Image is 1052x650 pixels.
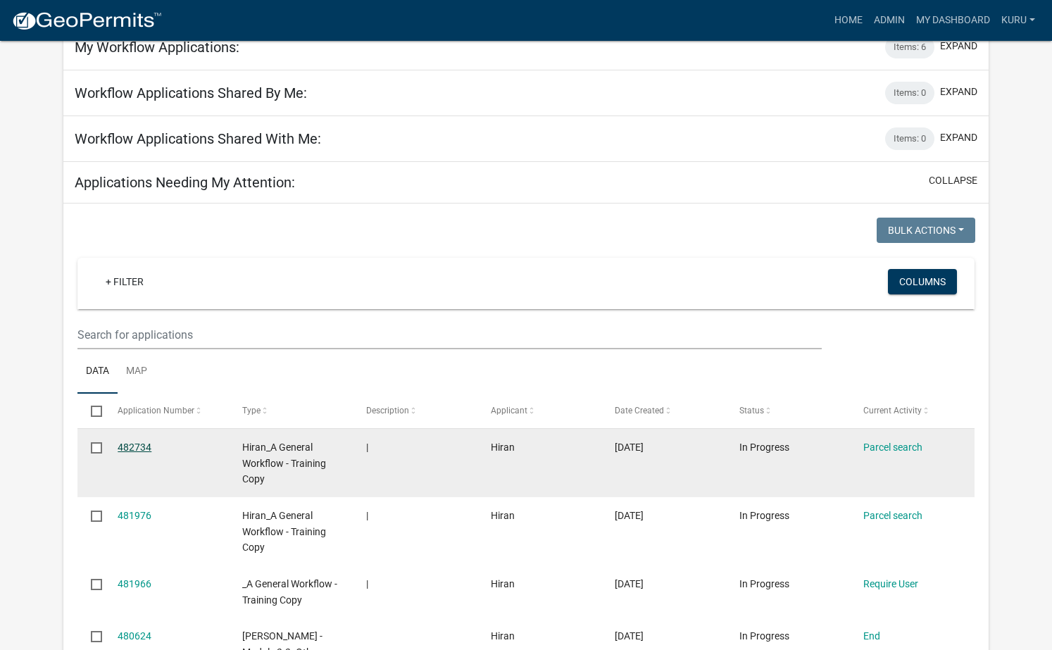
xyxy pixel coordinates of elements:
span: Applicant [491,406,527,415]
a: Home [829,7,868,34]
a: Data [77,349,118,394]
datatable-header-cell: Description [353,394,477,427]
button: collapse [929,173,977,188]
span: In Progress [739,630,789,642]
span: Type [242,406,261,415]
h5: Applications Needing My Attention: [75,174,295,191]
datatable-header-cell: Applicant [477,394,602,427]
a: Parcel search [863,442,922,453]
button: expand [940,130,977,145]
datatable-header-cell: Application Number [104,394,229,427]
span: Hiran [491,578,515,589]
button: Columns [888,269,957,294]
span: _A General Workflow - Training Copy [242,578,337,606]
span: 09/18/2025 [615,630,644,642]
span: 09/22/2025 [615,578,644,589]
button: expand [940,39,977,54]
a: Kuru [996,7,1041,34]
span: | [366,442,368,453]
a: 481976 [118,510,151,521]
a: Require User [863,578,918,589]
a: End [863,630,880,642]
h5: My Workflow Applications: [75,39,239,56]
datatable-header-cell: Status [726,394,851,427]
input: Search for applications [77,320,822,349]
span: Hiran [491,510,515,521]
span: In Progress [739,442,789,453]
span: | [366,510,368,521]
a: Map [118,349,156,394]
div: Items: 0 [885,127,934,150]
span: Date Created [615,406,664,415]
h5: Workflow Applications Shared With Me: [75,130,321,147]
a: 481966 [118,578,151,589]
button: expand [940,85,977,99]
span: Status [739,406,764,415]
span: Hiran_A General Workflow - Training Copy [242,442,326,485]
span: Hiran_A General Workflow - Training Copy [242,510,326,554]
span: Description [366,406,409,415]
span: Hiran [491,442,515,453]
span: Hiran [491,630,515,642]
span: 09/23/2025 [615,442,644,453]
datatable-header-cell: Select [77,394,104,427]
span: In Progress [739,510,789,521]
div: Items: 0 [885,82,934,104]
span: 09/22/2025 [615,510,644,521]
span: | [366,578,368,589]
span: Application Number [118,406,194,415]
a: + Filter [94,269,155,294]
h5: Workflow Applications Shared By Me: [75,85,307,101]
datatable-header-cell: Type [229,394,353,427]
a: Admin [868,7,910,34]
span: In Progress [739,578,789,589]
datatable-header-cell: Date Created [601,394,726,427]
span: Current Activity [863,406,922,415]
a: 480624 [118,630,151,642]
datatable-header-cell: Current Activity [850,394,975,427]
a: My Dashboard [910,7,996,34]
a: 482734 [118,442,151,453]
div: Items: 6 [885,36,934,58]
a: Parcel search [863,510,922,521]
button: Bulk Actions [877,218,975,243]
